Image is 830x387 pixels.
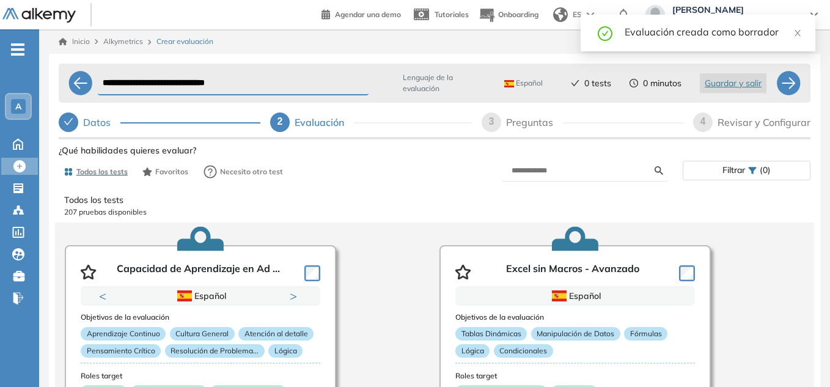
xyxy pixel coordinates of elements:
span: Necesito otro test [220,166,283,177]
div: 4Revisar y Configurar [693,112,810,132]
span: Crear evaluación [156,36,213,47]
div: 3Preguntas [482,112,683,132]
div: Preguntas [506,112,563,132]
div: Evaluación creada como borrador [625,24,801,39]
span: Filtrar [722,161,745,179]
h3: Roles target [81,372,320,380]
img: arrow [587,12,594,17]
p: Lógica [455,344,490,358]
span: 3 [489,116,494,127]
h3: Roles target [455,372,695,380]
p: 207 pruebas disponibles [64,207,805,218]
p: Resolución de Problema... [165,344,265,358]
span: Español [504,78,543,88]
button: Todos los tests [59,161,133,182]
p: Cultura General [170,327,235,341]
span: ES [573,9,582,20]
span: Alkymetrics [103,37,143,46]
div: Evaluación [295,112,354,132]
button: Guardar y salir [700,73,766,93]
span: Todos los tests [76,166,128,177]
span: 2 [277,116,283,127]
button: Favoritos [138,161,193,182]
span: 0 tests [584,77,611,90]
p: Condicionales [494,344,553,358]
p: Lógica [268,344,303,358]
p: Manipulación de Datos [531,327,620,341]
span: check-circle [598,24,612,41]
a: Agendar una demo [321,6,401,21]
span: Favoritos [155,166,188,177]
h3: Objetivos de la evaluación [81,313,320,322]
p: Atención al detalle [238,327,314,341]
span: 4 [700,116,706,127]
span: Tutoriales [435,10,469,19]
img: Logo [2,8,76,23]
img: ESP [552,290,567,301]
h3: Objetivos de la evaluación [455,313,695,322]
span: ¿Qué habilidades quieres evaluar? [59,144,196,157]
p: Fórmulas [624,327,667,341]
button: Onboarding [479,2,538,28]
button: Necesito otro test [198,160,288,184]
span: [PERSON_NAME] [672,5,798,15]
span: Guardar y salir [705,76,762,90]
button: 1 [186,306,200,308]
span: close [793,29,802,37]
p: Excel sin Macros - Avanzado [506,263,639,281]
span: (0) [760,161,771,179]
div: Español [124,289,277,303]
button: Previous [99,290,111,302]
i: - [11,48,24,51]
a: Inicio [59,36,90,47]
div: Datos [83,112,120,132]
span: A [15,101,21,111]
p: Aprendizaje Continuo [81,327,166,341]
img: ESP [504,80,514,87]
img: world [553,7,568,22]
p: Capacidad de Aprendizaje en Ad ... [117,263,280,281]
span: 0 minutos [643,77,681,90]
p: Pensamiento Crítico [81,344,161,358]
p: Todos los tests [64,194,805,207]
div: 2Evaluación [270,112,472,132]
span: check [64,117,73,127]
span: check [571,79,579,87]
div: Español [499,289,652,303]
img: ESP [177,290,192,301]
p: Tablas Dinámicas [455,327,527,341]
span: Lenguaje de la evaluación [403,72,487,94]
span: clock-circle [630,79,638,87]
div: Revisar y Configurar [718,112,810,132]
button: Next [290,290,302,302]
div: Datos [59,112,260,132]
button: 2 [205,306,215,308]
span: Onboarding [498,10,538,19]
span: Agendar una demo [335,10,401,19]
